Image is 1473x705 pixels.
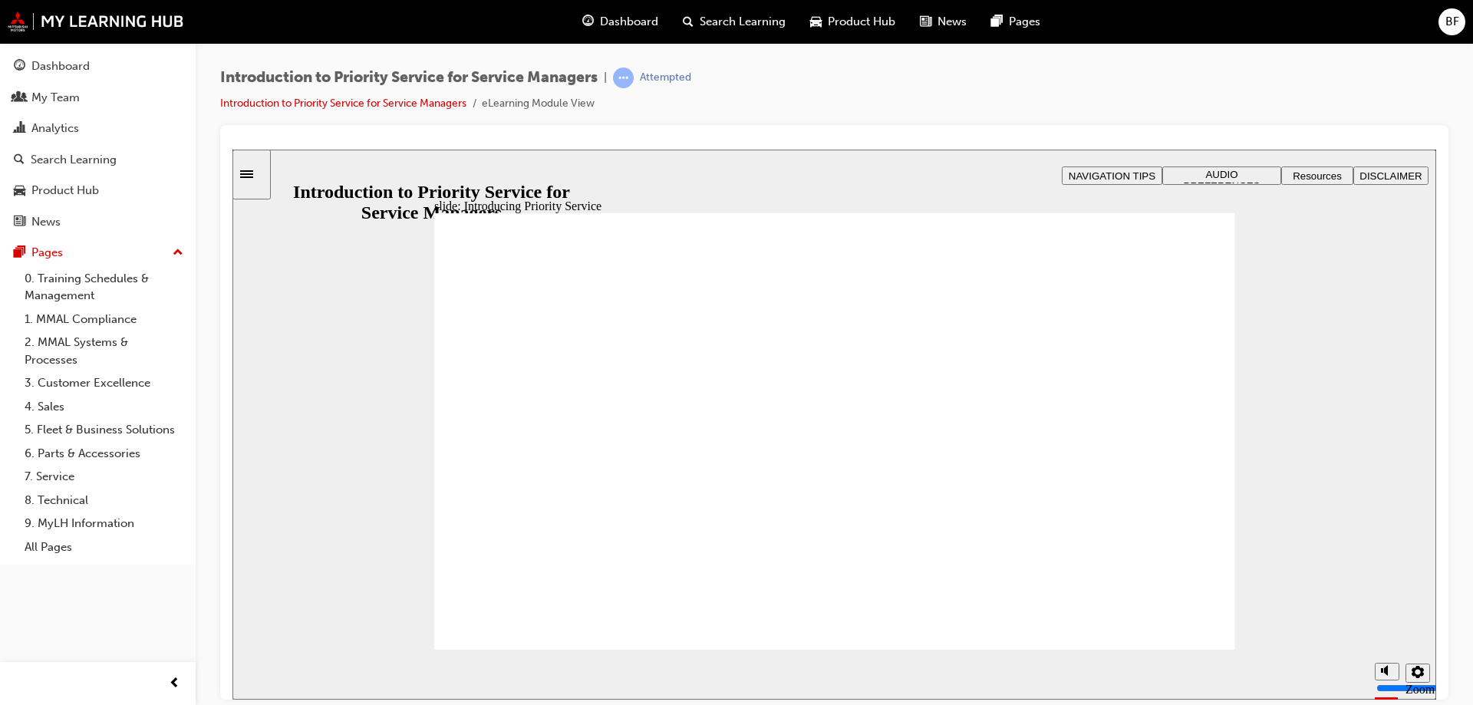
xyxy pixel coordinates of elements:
a: 7. Service [18,465,189,489]
span: | [604,69,607,87]
span: car-icon [14,184,25,198]
button: Resources [1049,17,1121,35]
span: Pages [1009,13,1040,31]
a: 8. Technical [18,489,189,512]
span: pages-icon [14,246,25,260]
div: My Team [31,89,80,107]
a: Search Learning [6,146,189,174]
span: pages-icon [991,12,1003,31]
span: chart-icon [14,122,25,136]
span: learningRecordVerb_ATTEMPT-icon [613,68,634,88]
li: eLearning Module View [482,95,595,113]
div: Product Hub [31,182,99,199]
a: 4. Sales [18,395,189,419]
span: Dashboard [600,13,658,31]
span: BF [1445,13,1459,31]
button: DashboardMy TeamAnalyticsSearch LearningProduct HubNews [6,49,189,239]
a: 9. MyLH Information [18,512,189,535]
a: Product Hub [6,176,189,205]
button: Pages [6,239,189,267]
a: Analytics [6,114,189,143]
button: Settings [1173,514,1198,533]
label: Zoom to fit [1173,533,1202,574]
a: My Team [6,84,189,112]
input: volume [1144,532,1243,545]
span: NAVIGATION TIPS [836,21,923,32]
a: pages-iconPages [979,6,1053,38]
span: car-icon [810,12,822,31]
a: guage-iconDashboard [570,6,671,38]
span: search-icon [683,12,694,31]
a: search-iconSearch Learning [671,6,798,38]
a: 2. MMAL Systems & Processes [18,331,189,371]
span: people-icon [14,91,25,105]
button: BF [1438,8,1465,35]
div: Attempted [640,71,691,85]
span: up-icon [173,243,183,263]
span: search-icon [14,153,25,167]
a: car-iconProduct Hub [798,6,908,38]
button: AUDIO PREFERENCES [930,17,1049,35]
a: 0. Training Schedules & Management [18,267,189,308]
a: news-iconNews [908,6,979,38]
a: Introduction to Priority Service for Service Managers [220,97,466,110]
span: DISCLAIMER [1127,21,1189,32]
div: misc controls [1135,500,1196,550]
button: DISCLAIMER [1121,17,1196,35]
button: Mute (Ctrl+Alt+M) [1142,513,1167,531]
button: NAVIGATION TIPS [829,17,930,35]
a: All Pages [18,535,189,559]
a: 5. Fleet & Business Solutions [18,418,189,442]
span: news-icon [920,12,931,31]
a: Dashboard [6,52,189,81]
span: guage-icon [582,12,594,31]
span: news-icon [14,216,25,229]
span: Search Learning [700,13,786,31]
a: 1. MMAL Compliance [18,308,189,331]
a: 6. Parts & Accessories [18,442,189,466]
div: Dashboard [31,58,90,75]
span: prev-icon [169,674,180,693]
a: 3. Customer Excellence [18,371,189,395]
span: Resources [1060,21,1109,32]
span: AUDIO PREFERENCES [951,19,1028,42]
div: Pages [31,244,63,262]
span: News [938,13,967,31]
span: Product Hub [828,13,895,31]
div: News [31,213,61,231]
a: News [6,208,189,236]
span: Introduction to Priority Service for Service Managers [220,69,598,87]
div: Analytics [31,120,79,137]
span: guage-icon [14,60,25,74]
div: Search Learning [31,151,117,169]
img: mmal [8,12,184,31]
